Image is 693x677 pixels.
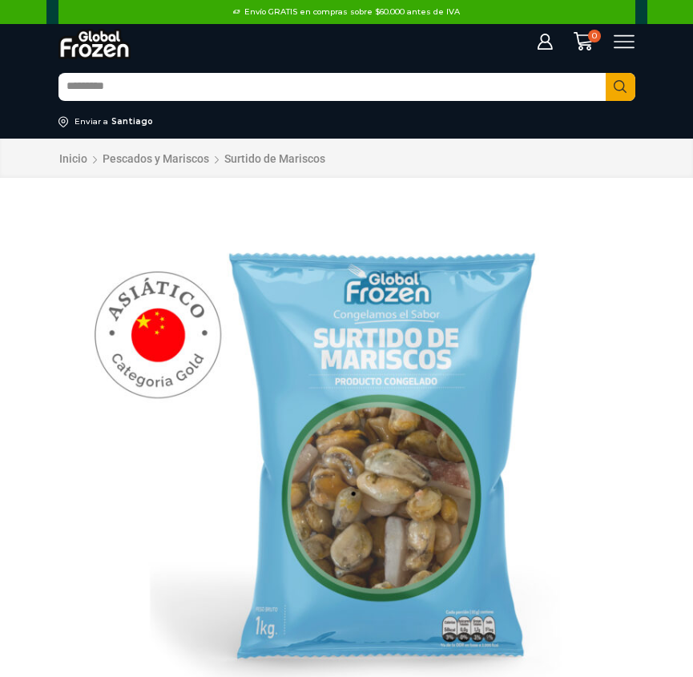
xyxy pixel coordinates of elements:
[606,73,635,101] button: Search button
[75,116,108,127] div: Enviar a
[58,116,75,127] img: address-field-icon.svg
[58,152,88,165] a: Inicio
[566,31,601,51] a: 0
[224,152,326,165] a: Surtido de Mariscos
[58,151,326,166] nav: Breadcrumb
[588,30,601,42] span: 0
[111,116,153,127] div: Santiago
[102,152,210,165] a: Pescados y Mariscos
